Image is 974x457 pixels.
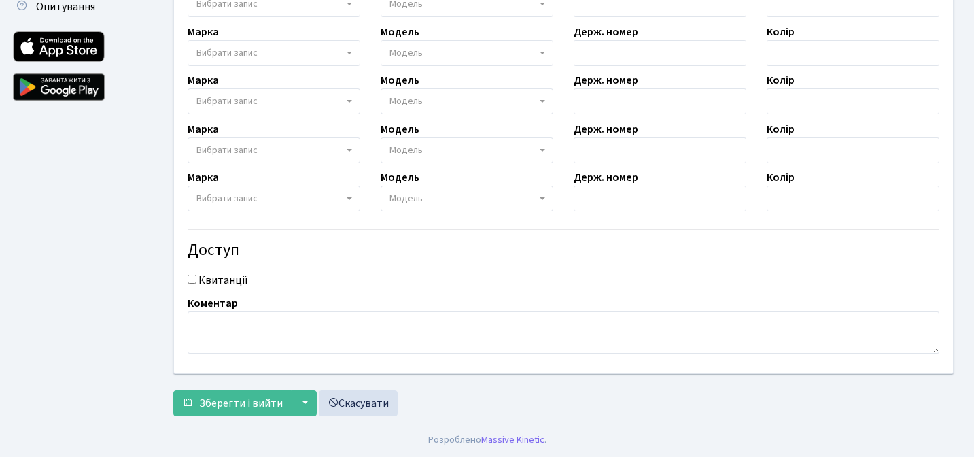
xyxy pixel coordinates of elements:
[381,121,419,137] label: Модель
[767,72,795,88] label: Колір
[389,192,423,205] span: Модель
[389,95,423,108] span: Модель
[188,24,219,40] label: Марка
[188,295,238,311] label: Коментар
[196,46,258,60] span: Вибрати запис
[198,272,248,288] label: Квитанції
[767,169,795,186] label: Колір
[188,72,219,88] label: Марка
[389,46,423,60] span: Модель
[574,169,638,186] label: Держ. номер
[428,433,546,447] div: Розроблено .
[199,396,283,411] span: Зберегти і вийти
[196,95,258,108] span: Вибрати запис
[481,433,544,447] a: Massive Kinetic
[574,24,638,40] label: Держ. номер
[574,121,638,137] label: Держ. номер
[389,143,423,157] span: Модель
[381,72,419,88] label: Модель
[173,390,292,416] button: Зберегти і вийти
[196,192,258,205] span: Вибрати запис
[767,121,795,137] label: Колір
[188,169,219,186] label: Марка
[381,24,419,40] label: Модель
[196,143,258,157] span: Вибрати запис
[188,121,219,137] label: Марка
[319,390,398,416] a: Скасувати
[188,241,939,260] h4: Доступ
[767,24,795,40] label: Колір
[381,169,419,186] label: Модель
[574,72,638,88] label: Держ. номер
